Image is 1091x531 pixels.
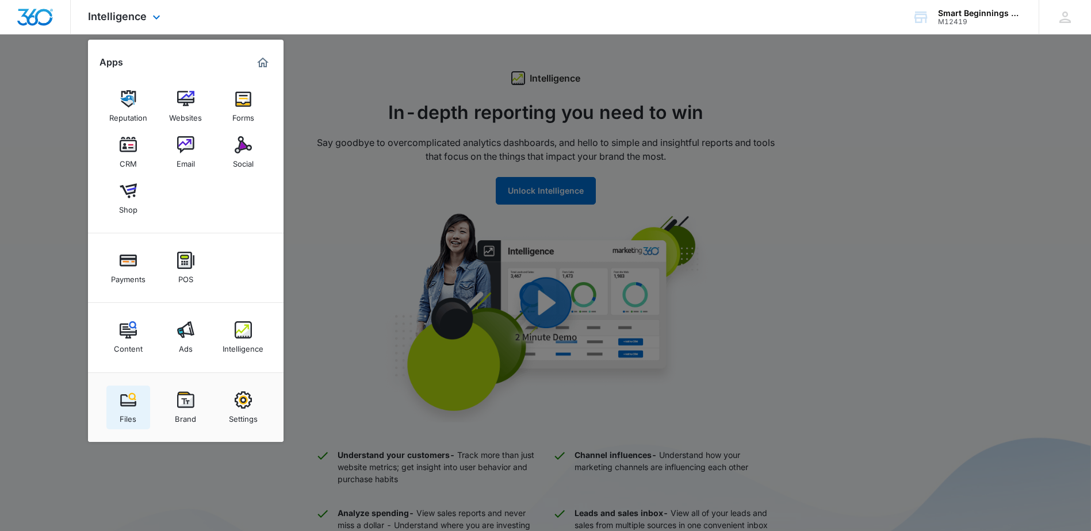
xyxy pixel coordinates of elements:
a: Shop [106,176,150,220]
div: Brand [175,409,196,424]
div: Shop [119,199,137,214]
a: Websites [164,84,208,128]
div: Content [114,338,143,353]
div: Websites [169,107,202,122]
h2: Apps [99,57,123,68]
div: Reputation [109,107,147,122]
div: account name [938,9,1022,18]
div: Settings [229,409,258,424]
div: Email [177,153,195,168]
div: account id [938,18,1022,26]
a: POS [164,246,208,290]
a: Files [106,386,150,429]
a: Settings [221,386,265,429]
div: Forms [232,107,254,122]
div: POS [178,269,193,284]
a: CRM [106,130,150,174]
div: Payments [111,269,146,284]
a: Email [164,130,208,174]
div: Ads [179,338,193,353]
a: Forms [221,84,265,128]
div: CRM [120,153,137,168]
a: Marketing 360® Dashboard [254,53,272,72]
a: Content [106,315,150,359]
div: Social [233,153,254,168]
span: Intelligence [88,10,147,22]
a: Social [221,130,265,174]
div: Intelligence [223,338,263,353]
a: Reputation [106,84,150,128]
a: Intelligence [221,315,265,359]
a: Ads [164,315,208,359]
a: Brand [164,386,208,429]
div: Files [120,409,136,424]
a: Payments [106,246,150,290]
